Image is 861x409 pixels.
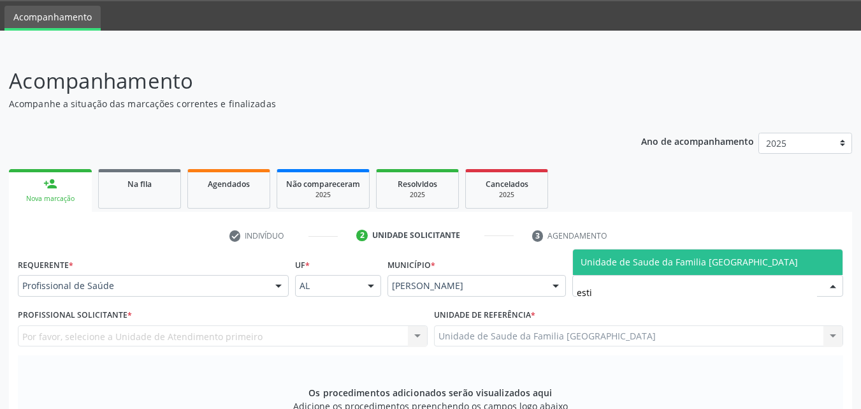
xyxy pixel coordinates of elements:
label: Município [387,255,435,275]
p: Acompanhe a situação das marcações correntes e finalizadas [9,97,599,110]
div: Nova marcação [18,194,83,204]
label: Requerente [18,255,73,275]
input: Unidade de atendimento [577,279,817,305]
div: Unidade solicitante [372,230,460,241]
span: Profissional de Saúde [22,279,263,292]
div: 2025 [286,190,360,200]
span: Não compareceram [286,179,360,190]
p: Ano de acompanhamento [641,133,754,149]
label: Unidade de referência [434,306,535,325]
span: Os procedimentos adicionados serão visualizados aqui [308,386,552,399]
label: Profissional Solicitante [18,306,132,325]
div: 2 [356,230,368,241]
a: Acompanhamento [4,6,101,31]
span: AL [300,279,355,292]
div: person_add [43,177,57,191]
span: [PERSON_NAME] [392,279,540,292]
div: 2025 [386,190,449,200]
p: Acompanhamento [9,65,599,97]
div: 2025 [475,190,539,200]
span: Agendados [208,179,250,190]
span: Resolvidos [398,179,437,190]
label: UF [295,255,310,275]
span: Cancelados [486,179,528,190]
span: Na fila [127,179,152,190]
span: Unidade de Saude da Familia [GEOGRAPHIC_DATA] [581,256,798,268]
